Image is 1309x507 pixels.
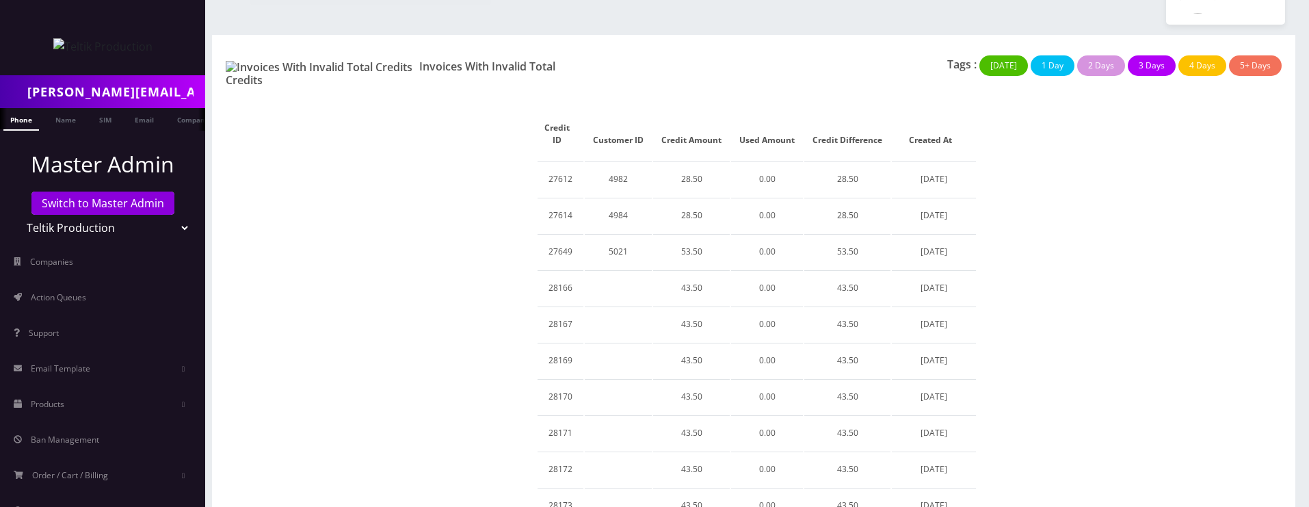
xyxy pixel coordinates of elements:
td: 0.00 [731,270,803,305]
td: [DATE] [892,452,976,486]
span: Action Queues [31,291,86,303]
td: 53.50 [804,234,890,269]
td: 0.00 [731,343,803,378]
img: Invoices With Invalid Total Credits [226,61,412,74]
td: [DATE] [892,161,976,196]
td: 43.50 [653,452,730,486]
a: Company [170,108,216,129]
td: [DATE] [892,198,976,233]
td: 27612 [538,161,583,196]
td: 28170 [538,379,583,414]
span: Ban Management [31,434,99,445]
th: Credit Amount [653,108,730,160]
td: [DATE] [892,343,976,378]
td: 28.50 [653,161,730,196]
th: Credit Difference [804,108,890,160]
td: [DATE] [892,270,976,305]
td: 0.00 [731,415,803,450]
button: 2 Days [1077,55,1125,76]
td: 43.50 [653,379,730,414]
span: Products [31,398,64,410]
button: 5+ Days [1229,55,1282,76]
td: 4982 [585,161,652,196]
td: 0.00 [731,198,803,233]
button: 3 Days [1128,55,1176,76]
td: [DATE] [892,307,976,341]
button: 4 Days [1178,55,1226,76]
th: Credit ID: activate to sort column descending [538,108,583,160]
td: 4984 [585,198,652,233]
td: 43.50 [804,415,890,450]
td: 43.50 [804,379,890,414]
td: 43.50 [653,415,730,450]
span: Companies [30,256,73,268]
img: Teltik Production [53,38,153,55]
th: Customer ID [585,108,652,160]
span: Order / Cart / Billing [32,469,108,481]
span: Email Template [31,363,90,374]
td: 0.00 [731,161,803,196]
td: 43.50 [804,452,890,486]
h1: Invoices With Invalid Total Credits [226,60,564,88]
td: 43.50 [804,270,890,305]
td: 0.00 [731,234,803,269]
td: 27649 [538,234,583,269]
td: [DATE] [892,379,976,414]
p: Tags : [947,56,977,73]
td: 43.50 [804,307,890,341]
td: 43.50 [653,343,730,378]
td: 43.50 [653,270,730,305]
input: Search in Company [27,79,202,105]
button: 1 Day [1031,55,1074,76]
td: 28171 [538,415,583,450]
td: 28.50 [653,198,730,233]
a: Switch to Master Admin [31,192,174,215]
th: Used Amount [731,108,803,160]
td: 28166 [538,270,583,305]
td: 53.50 [653,234,730,269]
td: 43.50 [653,307,730,341]
a: Email [128,108,161,129]
td: 43.50 [804,343,890,378]
td: [DATE] [892,234,976,269]
td: 5021 [585,234,652,269]
td: 28172 [538,452,583,486]
td: 0.00 [731,452,803,486]
td: 28.50 [804,161,890,196]
td: [DATE] [892,415,976,450]
a: SIM [92,108,118,129]
td: 27614 [538,198,583,233]
td: 0.00 [731,307,803,341]
td: 28167 [538,307,583,341]
span: Support [29,327,59,339]
a: Name [49,108,83,129]
th: Created At: activate to sort column ascending [892,108,976,160]
td: 28.50 [804,198,890,233]
button: [DATE] [979,55,1028,76]
td: 0.00 [731,379,803,414]
a: Phone [3,108,39,131]
td: 28169 [538,343,583,378]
